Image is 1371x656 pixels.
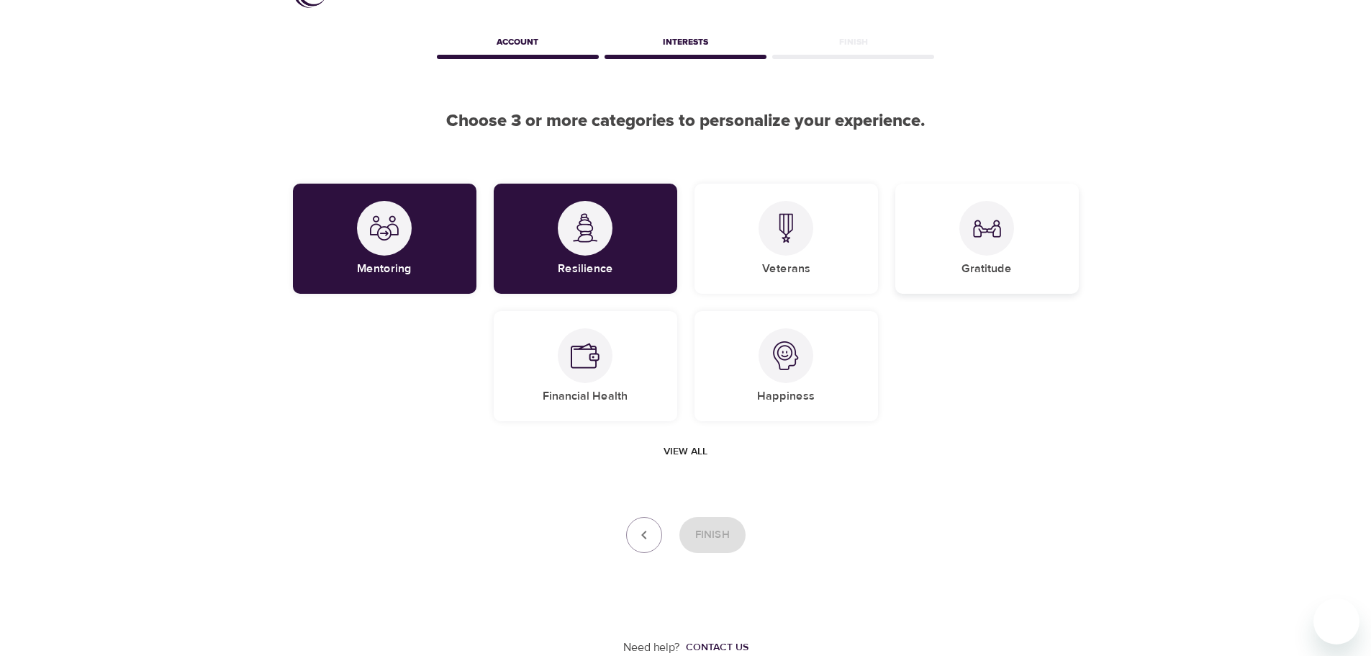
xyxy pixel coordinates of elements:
[772,341,800,370] img: Happiness
[558,261,613,277] h5: Resilience
[686,640,748,655] div: Contact us
[757,389,815,404] h5: Happiness
[694,184,878,294] div: VeteransVeterans
[680,640,748,655] a: Contact us
[1313,598,1359,644] iframe: Button to launch messaging window
[293,111,1079,132] h2: Choose 3 or more categories to personalize your experience.
[293,184,476,294] div: MentoringMentoring
[972,214,1001,243] img: Gratitude
[571,341,599,370] img: Financial Health
[772,213,800,243] img: Veterans
[494,184,677,294] div: ResilienceResilience
[357,261,412,277] h5: Mentoring
[543,389,628,404] h5: Financial Health
[370,214,399,243] img: Mentoring
[658,439,713,465] button: View all
[762,261,810,277] h5: Veterans
[694,311,878,421] div: HappinessHappiness
[664,443,707,461] span: View all
[961,261,1012,277] h5: Gratitude
[494,311,677,421] div: Financial HealthFinancial Health
[895,184,1079,294] div: GratitudeGratitude
[623,639,680,656] p: Need help?
[571,213,599,243] img: Resilience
